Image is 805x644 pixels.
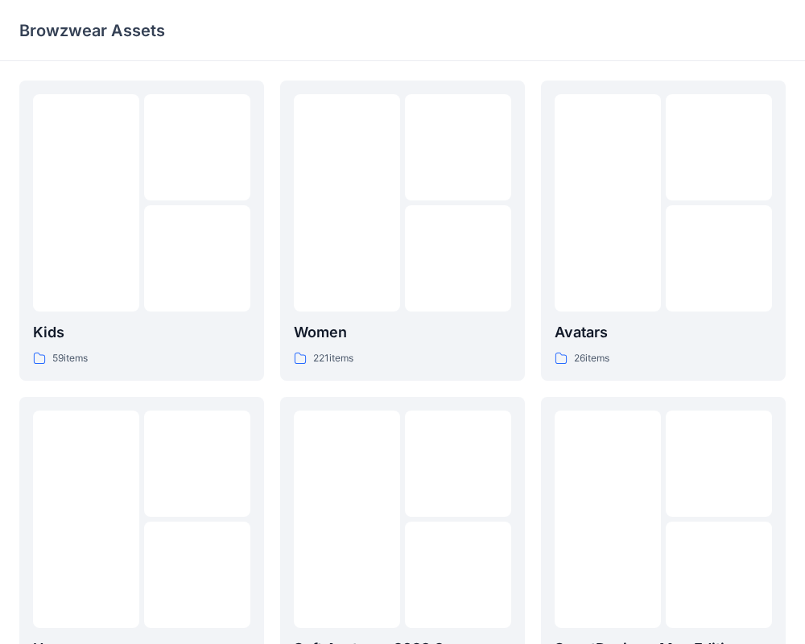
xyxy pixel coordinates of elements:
p: Women [294,321,511,344]
p: Kids [33,321,250,344]
p: Browzwear Assets [19,19,165,42]
p: 59 items [52,350,88,367]
a: Women221items [280,80,525,381]
p: Avatars [555,321,772,344]
p: 26 items [574,350,609,367]
a: Kids59items [19,80,264,381]
a: Avatars26items [541,80,786,381]
p: 221 items [313,350,353,367]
